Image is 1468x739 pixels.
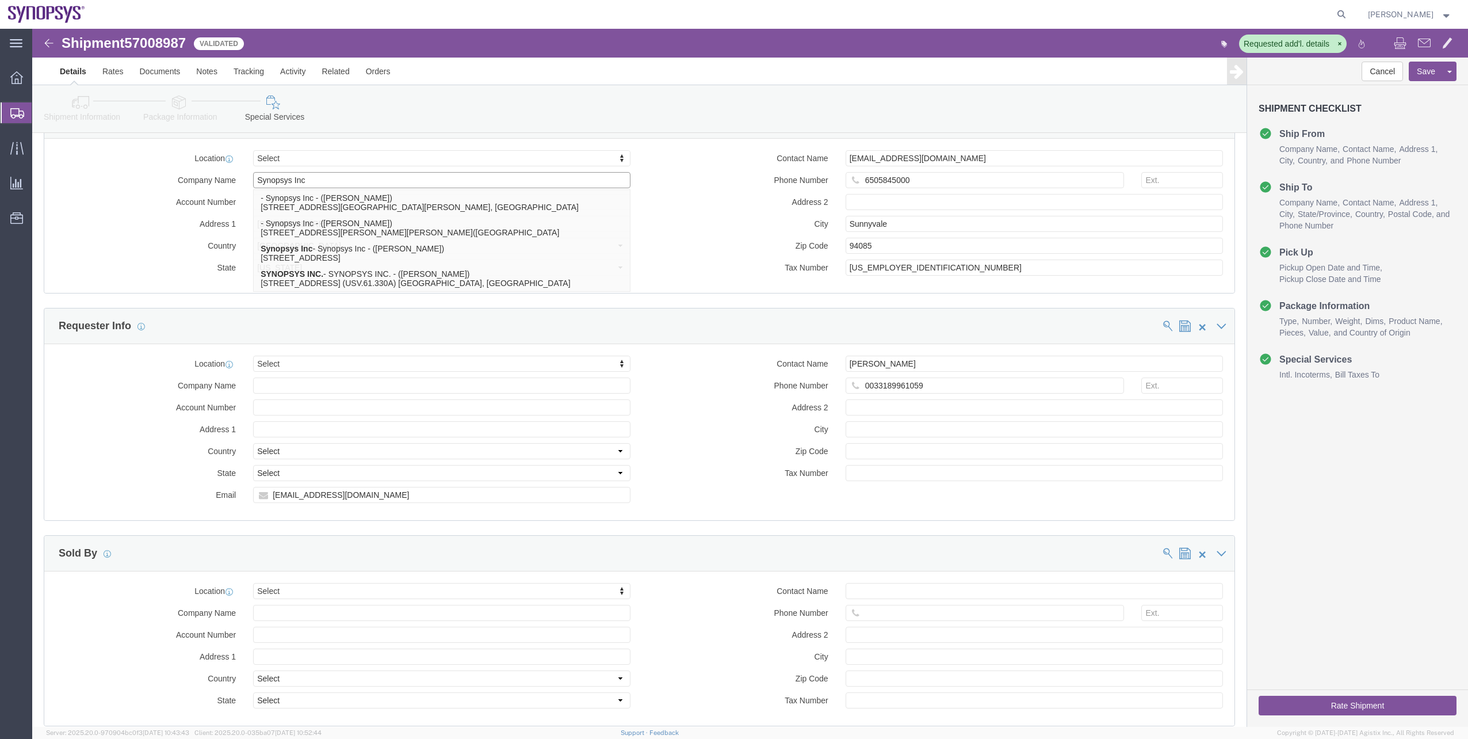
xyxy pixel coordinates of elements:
span: [DATE] 10:52:44 [275,729,322,736]
a: Support [621,729,649,736]
a: Feedback [649,729,679,736]
span: Client: 2025.20.0-035ba07 [194,729,322,736]
button: [PERSON_NAME] [1367,7,1452,21]
img: logo [8,6,85,23]
span: Rachelle Varela [1368,8,1433,21]
span: Copyright © [DATE]-[DATE] Agistix Inc., All Rights Reserved [1277,728,1454,738]
span: Server: 2025.20.0-970904bc0f3 [46,729,189,736]
span: [DATE] 10:43:43 [143,729,189,736]
iframe: FS Legacy Container [32,29,1468,727]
